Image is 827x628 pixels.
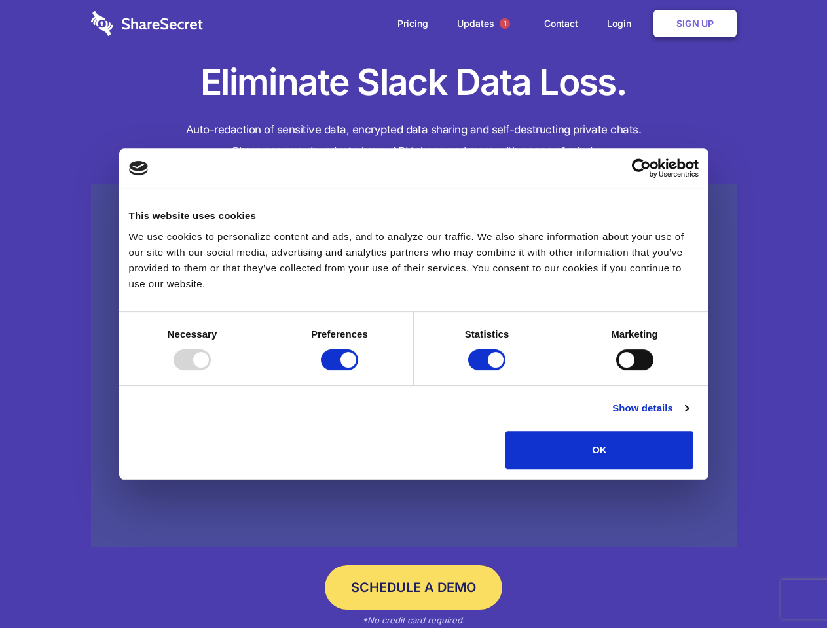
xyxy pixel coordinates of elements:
button: OK [505,431,693,469]
strong: Statistics [465,328,509,340]
strong: Marketing [611,328,658,340]
span: 1 [500,18,510,29]
h4: Auto-redaction of sensitive data, encrypted data sharing and self-destructing private chats. Shar... [91,119,737,162]
img: logo-wordmark-white-trans-d4663122ce5f474addd5e946df7df03e33cb6a1c49d2221995e7729f52c070b2.svg [91,11,203,36]
a: Show details [612,400,688,416]
a: Schedule a Demo [325,565,502,610]
div: We use cookies to personalize content and ads, and to analyze our traffic. We also share informat... [129,229,699,292]
a: Contact [531,3,591,44]
img: logo [129,161,149,175]
strong: Necessary [168,328,217,340]
a: Wistia video thumbnail [91,184,737,548]
a: Usercentrics Cookiebot - opens in a new window [584,158,699,178]
strong: Preferences [311,328,368,340]
h1: Eliminate Slack Data Loss. [91,59,737,106]
div: This website uses cookies [129,208,699,224]
a: Pricing [384,3,441,44]
a: Login [594,3,651,44]
em: *No credit card required. [362,615,465,625]
a: Sign Up [653,10,737,37]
